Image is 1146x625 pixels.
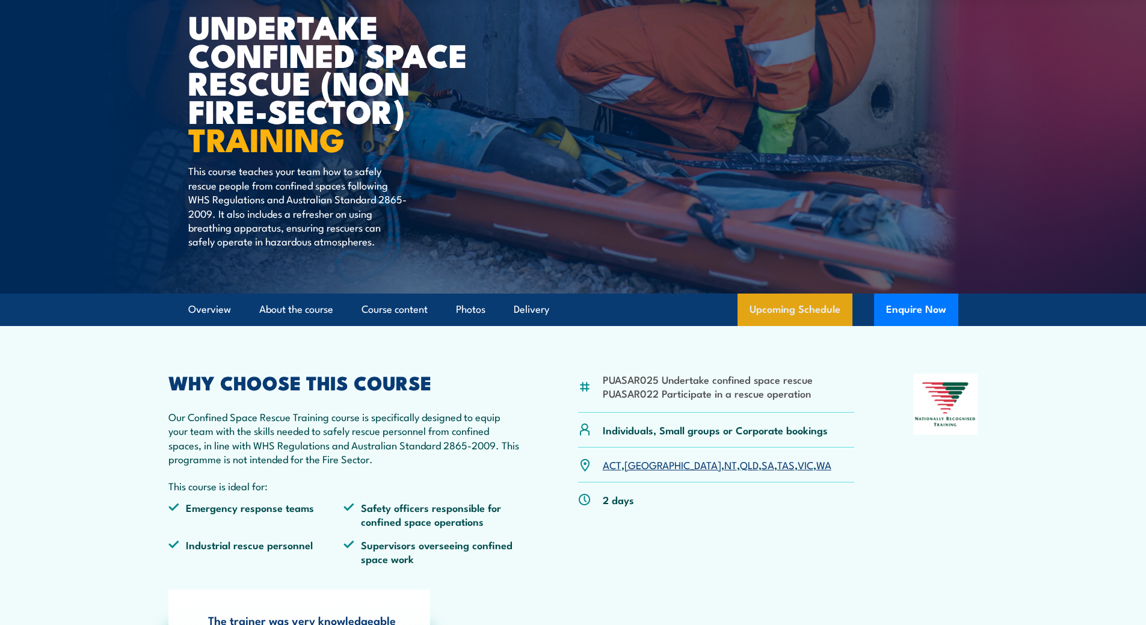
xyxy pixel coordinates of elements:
p: 2 days [603,493,634,506]
a: Delivery [514,294,549,325]
p: Our Confined Space Rescue Training course is specifically designed to equip your team with the sk... [168,410,520,466]
h2: WHY CHOOSE THIS COURSE [168,374,520,390]
a: Overview [188,294,231,325]
a: Upcoming Schedule [738,294,852,326]
li: Supervisors overseeing confined space work [343,538,519,566]
a: VIC [798,457,813,472]
li: Emergency response teams [168,500,344,529]
h1: Undertake Confined Space Rescue (non Fire-Sector) [188,12,485,153]
a: [GEOGRAPHIC_DATA] [624,457,721,472]
li: Industrial rescue personnel [168,538,344,566]
a: TAS [777,457,795,472]
a: QLD [740,457,759,472]
li: Safety officers responsible for confined space operations [343,500,519,529]
a: ACT [603,457,621,472]
a: Photos [456,294,485,325]
p: This course is ideal for: [168,479,520,493]
a: WA [816,457,831,472]
a: About the course [259,294,333,325]
p: This course teaches your team how to safely rescue people from confined spaces following WHS Regu... [188,164,408,248]
a: NT [724,457,737,472]
button: Enquire Now [874,294,958,326]
img: Nationally Recognised Training logo. [913,374,978,435]
a: SA [762,457,774,472]
strong: TRAINING [188,113,345,163]
li: PUASAR025 Undertake confined space rescue [603,372,813,386]
a: Course content [362,294,428,325]
p: Individuals, Small groups or Corporate bookings [603,423,828,437]
p: , , , , , , , [603,458,831,472]
li: PUASAR022 Participate in a rescue operation [603,386,813,400]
